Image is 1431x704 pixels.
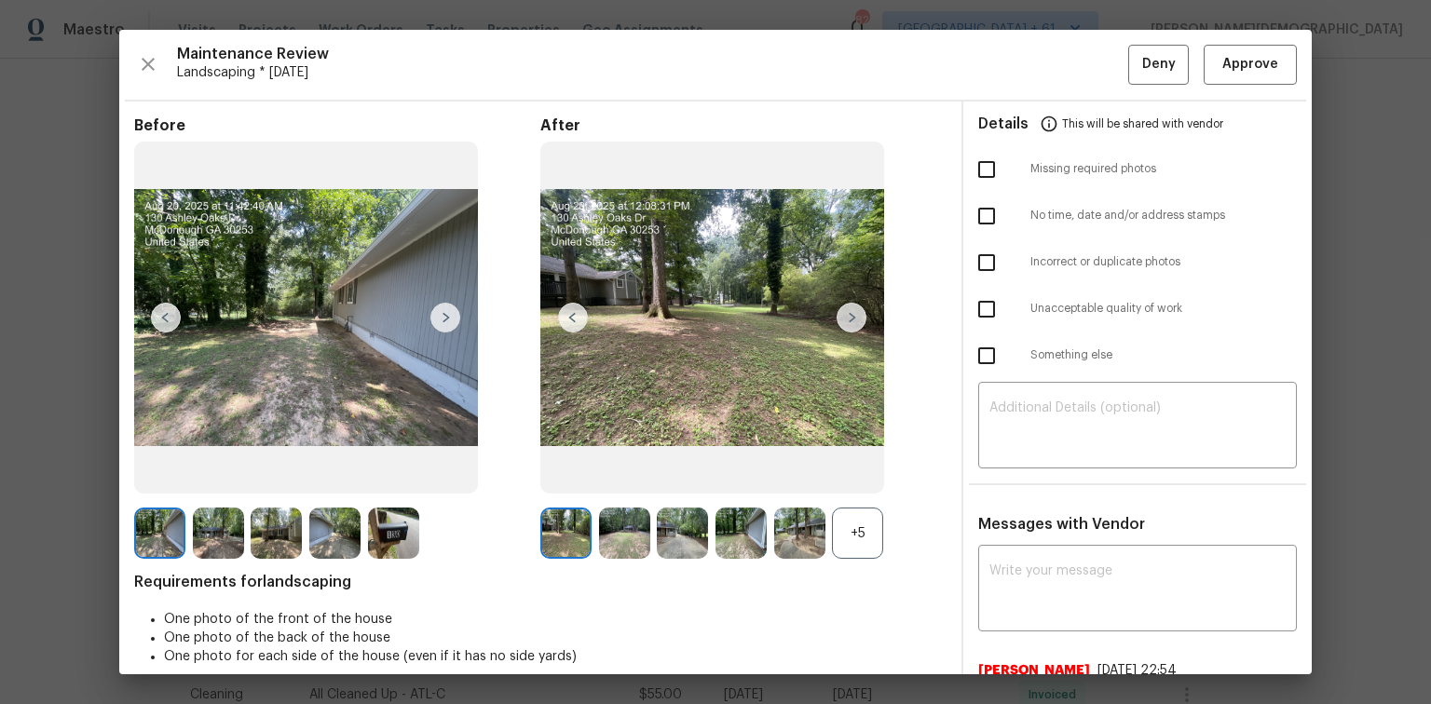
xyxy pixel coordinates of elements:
span: Missing required photos [1030,161,1297,177]
li: One photo of the back of the house [164,629,947,647]
span: After [540,116,947,135]
button: Approve [1204,45,1297,85]
span: [PERSON_NAME] [978,661,1090,680]
div: Unacceptable quality of work [963,286,1312,332]
span: Something else [1030,347,1297,363]
span: No time, date and/or address stamps [1030,208,1297,223]
span: Incorrect or duplicate photos [1030,254,1297,270]
li: One photo of the front of the house [164,610,947,629]
span: Approve [1222,53,1278,76]
div: Something else [963,332,1312,379]
span: Requirements for landscaping [134,573,947,591]
img: right-chevron-button-url [430,303,460,332]
span: Messages with Vendor [978,517,1145,532]
li: One photo for each side of the house (even if it has no side yards) [164,647,947,666]
span: Unacceptable quality of work [1030,301,1297,317]
div: No time, date and/or address stamps [963,193,1312,239]
span: [DATE] 22:54 [1097,664,1177,677]
span: Deny [1142,53,1176,76]
div: +5 [832,508,883,559]
span: Before [134,116,540,135]
div: Missing required photos [963,146,1312,193]
span: Landscaping * [DATE] [177,63,1128,82]
span: Details [978,102,1029,146]
img: right-chevron-button-url [837,303,866,332]
button: Deny [1128,45,1189,85]
img: left-chevron-button-url [558,303,588,332]
span: Maintenance Review [177,45,1128,63]
span: This will be shared with vendor [1062,102,1223,146]
div: Incorrect or duplicate photos [963,239,1312,286]
img: left-chevron-button-url [151,303,181,332]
